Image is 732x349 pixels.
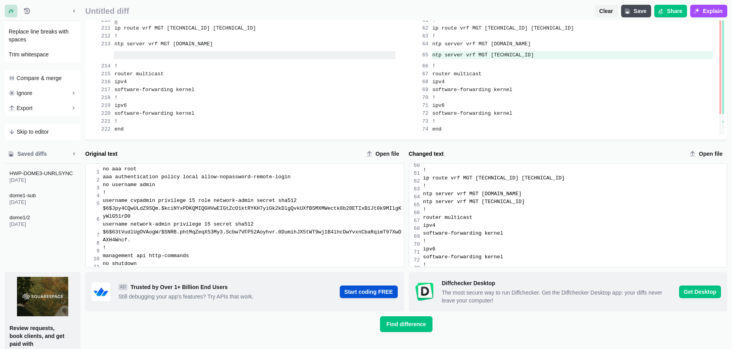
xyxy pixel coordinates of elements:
button: Settings tab [5,5,17,17]
span: Export [17,104,32,112]
span: ! [432,33,436,39]
div: 2 [90,176,99,184]
span: end [114,126,124,132]
button: Export [6,101,80,115]
div: ! [423,261,727,269]
span: [DATE] [9,222,79,226]
span: [DATE] [9,200,79,204]
label: Original text upload [363,147,404,160]
span: ntp server vrf MGT [DOMAIN_NAME] [432,41,531,47]
div: 9 [90,247,99,255]
a: GetStream.io iconadTrusted by Over 1+ Billion End Users Still debugging your app's features? Try ... [85,272,404,312]
div: 69 [414,233,420,241]
div: username cvpadmin privilege 15 role network-admin secret sha512 $6$Jpy4CQwULdZ9SQm.$kciNYxPDKQMIQ... [103,197,403,220]
span: ipv6 [114,103,127,108]
div: 3 [90,184,99,192]
span: Ignore [17,89,32,97]
span: Open file [697,150,724,158]
button: Trim whitespace [6,47,80,62]
div: 70 [414,241,420,248]
div: 71 [414,248,420,256]
span: dome1-sub [9,192,79,198]
span: software-forwarding kernel [432,110,513,116]
div: management api http-commands [103,252,403,260]
label: Changed text upload [686,147,727,160]
span: Open file [374,150,401,158]
div: 63 [414,185,420,193]
div: 1 [90,168,99,176]
span: Clear [598,7,615,15]
span: Share [665,7,684,15]
div: 8 [90,239,99,247]
label: Changed text [409,150,683,158]
div: ! [423,182,727,190]
div: ip route vrf MGT [TECHNICAL_ID] [TECHNICAL_ID] [423,174,727,182]
div: 72 [414,256,420,264]
img: undefined icon [17,277,68,316]
span: ip route vrf MGT [TECHNICAL_ID] [TECHNICAL_ID] [432,25,574,31]
span: ! [114,33,118,39]
span: ! [432,95,436,101]
span: Find difference [385,320,427,328]
div: software-forwarding kernel [423,253,727,261]
button: Explain [690,5,727,17]
button: Minimize sidebar [68,5,81,17]
span: Trusted by Over 1+ Billion End Users [118,283,333,291]
button: Minimize sidebar [68,147,81,160]
div: 60 [414,162,420,170]
div: aaa authentication policy local allow-nopassword-remote-login [103,173,403,181]
span: software-forwarding kernel [114,110,195,116]
span: Skip to editor [17,128,49,136]
div: 6 [90,216,99,231]
div: 67 [414,217,420,225]
span: Trim whitespace [9,50,49,58]
div: 62 [414,177,420,185]
div: ! [423,237,727,245]
button: Clear [595,5,618,17]
div: no aaa root [103,165,403,173]
div: 73 [414,264,420,272]
span: Save [632,7,648,15]
img: GetStream.io icon [92,282,110,301]
span: Replace line breaks with spaces [9,28,77,43]
span: ! [114,118,118,124]
a: Diffchecker Desktop iconDiffchecker Desktop The most secure way to run Diffchecker. Get the Diffc... [409,272,728,312]
div: ! [423,166,727,174]
button: dome1/2[DATE] [5,211,81,230]
span: Diffchecker Desktop [442,279,673,287]
div: ntp server vrf MGT [TECHNICAL_ID] [423,198,727,206]
span: end [432,126,442,132]
div: router multicast [423,214,727,222]
span: router multicast [432,71,482,77]
div: ! [103,244,403,252]
span: ipv4 [432,79,445,85]
span: software-forwarding kernel [432,87,513,93]
span: ! [432,63,436,69]
span: Compare & merge [17,74,62,82]
div: 64 [414,193,420,201]
button: Save [621,5,651,17]
span: ntp server vrf MGT [DOMAIN_NAME] [114,41,213,47]
button: HWP-DOME3-UNRLSYNC[DATE] [5,167,81,186]
span: ip route vrf MGT [TECHNICAL_ID] [TECHNICAL_ID] [114,25,256,31]
div: 65 [414,201,420,209]
div: no username admin [103,181,403,189]
button: Replace line breaks with spaces [6,24,80,47]
span: The most secure way to run Diffchecker. Get the Diffchecker Desktop app: your diffs never leave y... [442,289,673,304]
div: no shutdown [103,260,403,268]
span: Explain [701,7,724,15]
img: Diffchecker Desktop icon [415,282,434,301]
span: ! [432,118,436,124]
div: ad [118,284,127,290]
button: Compare & merge [6,71,80,85]
span: ipv6 [432,103,445,108]
span: Start coding FREE [340,286,398,298]
div: username network-admin privilege 15 secret sha512 $6$63tVudlUgOVAogW/$SNRB.phtMqZeqX53My3.Scbw7VF... [103,220,403,244]
span: Untitled diff [85,7,592,16]
div: 5 [90,200,99,216]
span: router multicast [114,71,164,77]
span: ! [114,95,118,101]
button: Skip to editor [6,125,80,139]
div: ! [103,189,403,197]
div: ipv4 [423,222,727,230]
